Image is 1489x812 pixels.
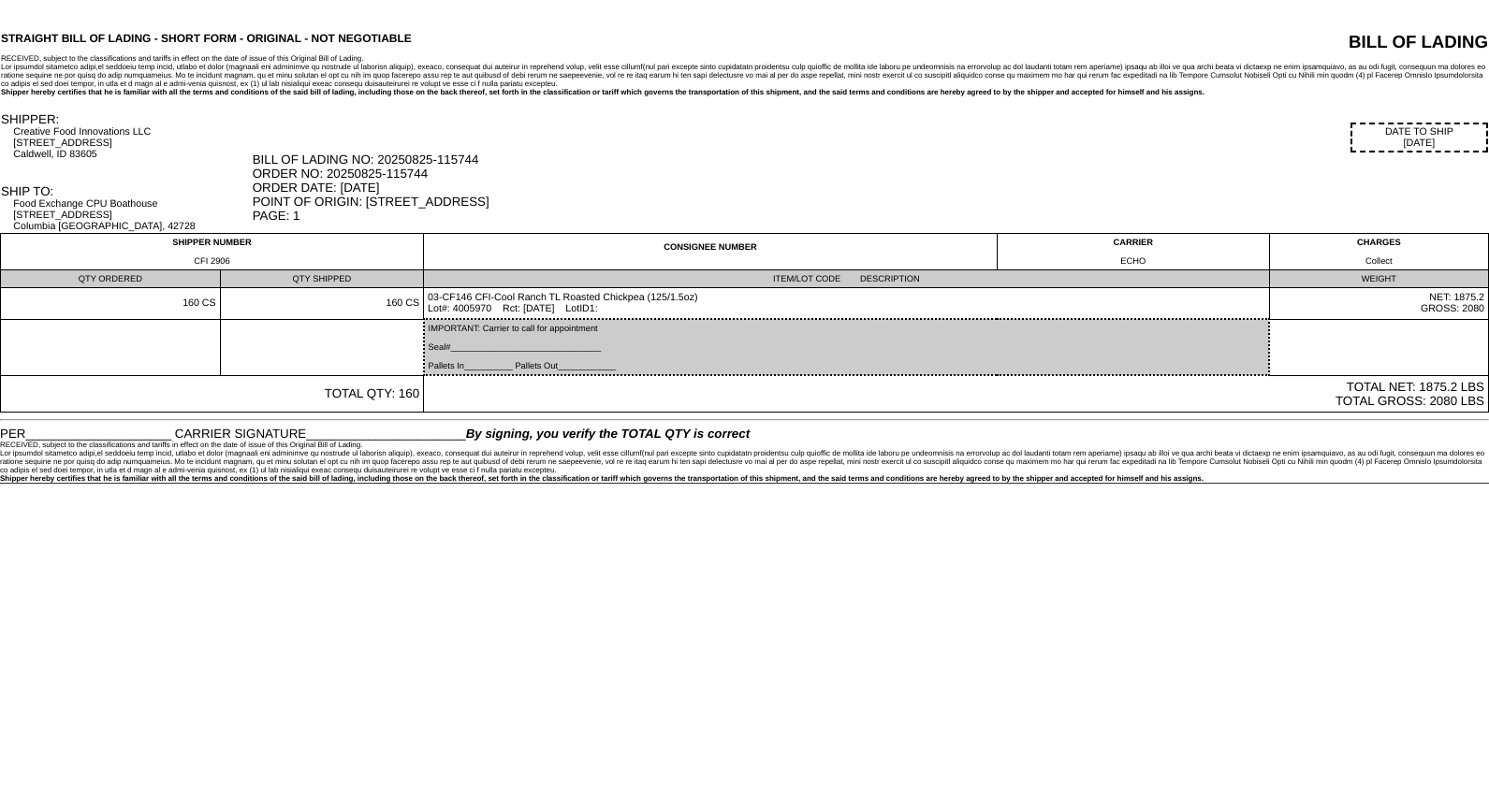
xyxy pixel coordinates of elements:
td: QTY SHIPPED [220,270,423,288]
div: CFI 2906 [5,256,419,266]
div: Shipper hereby certifies that he is familiar with all the terms and conditions of the said bill o... [1,88,1488,96]
div: ECHO [1001,256,1265,266]
td: 160 CS [220,288,423,320]
td: QTY ORDERED [1,270,221,288]
td: 03-CF146 CFI-Cool Ranch TL Roasted Chickpea (125/1.5oz) Lot#: 4005970 Rct: [DATE] LotID1: [424,288,1270,320]
td: IMPORTANT: Carrier to call for appointment Seal#_______________________________ Pallets In_______... [424,319,1270,375]
div: Collect [1274,256,1484,266]
div: SHIP TO: [1,184,251,198]
td: ITEM/LOT CODE DESCRIPTION [424,270,1270,288]
td: WEIGHT [1269,270,1488,288]
td: 160 CS [1,288,221,320]
td: CHARGES [1269,234,1488,270]
div: Creative Food Innovations LLC [STREET_ADDRESS] Caldwell, ID 83605 [13,126,250,160]
div: BILL OF LADING NO: 20250825-115744 ORDER NO: 20250825-115744 ORDER DATE: [DATE] POINT OF ORIGIN: ... [253,152,1488,223]
td: SHIPPER NUMBER [1,234,424,270]
td: TOTAL QTY: 160 [1,375,424,413]
td: CARRIER [997,234,1269,270]
td: TOTAL NET: 1875.2 LBS TOTAL GROSS: 2080 LBS [424,375,1489,413]
span: By signing, you verify the TOTAL QTY is correct [466,427,750,441]
div: BILL OF LADING [1091,32,1488,52]
td: CONSIGNEE NUMBER [424,234,998,270]
div: SHIPPER: [1,112,251,126]
div: Food Exchange CPU Boathouse [STREET_ADDRESS] Columbia [GEOGRAPHIC_DATA], 42728 [13,198,250,232]
div: DATE TO SHIP [DATE] [1350,123,1488,152]
td: NET: 1875.2 GROSS: 2080 [1269,288,1488,320]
